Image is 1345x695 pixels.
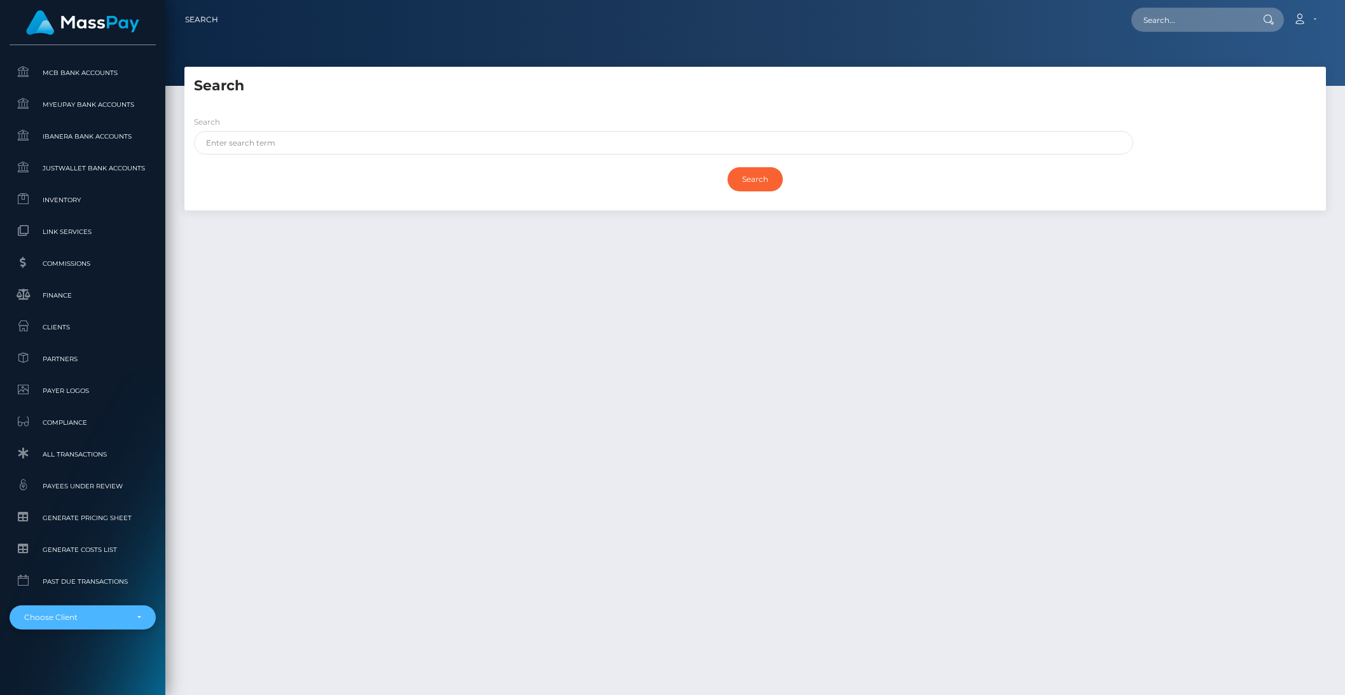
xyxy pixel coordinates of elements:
[10,441,156,468] a: All Transactions
[10,536,156,563] a: Generate Costs List
[10,568,156,595] a: Past Due Transactions
[10,155,156,182] a: JustWallet Bank Accounts
[15,65,151,80] span: MCB Bank Accounts
[15,224,151,239] span: Link Services
[194,76,1316,96] h5: Search
[10,345,156,373] a: Partners
[728,167,783,191] input: Search
[26,10,139,35] img: MassPay Logo
[194,131,1133,155] input: Enter search term
[15,479,151,493] span: Payees under Review
[15,288,151,303] span: Finance
[10,218,156,245] a: Link Services
[185,6,218,33] a: Search
[10,59,156,86] a: MCB Bank Accounts
[15,447,151,462] span: All Transactions
[15,352,151,366] span: Partners
[15,383,151,398] span: Payer Logos
[10,472,156,500] a: Payees under Review
[15,511,151,525] span: Generate Pricing Sheet
[10,605,156,630] button: Choose Client
[15,161,151,175] span: JustWallet Bank Accounts
[15,97,151,112] span: MyEUPay Bank Accounts
[10,313,156,341] a: Clients
[10,504,156,532] a: Generate Pricing Sheet
[15,415,151,430] span: Compliance
[10,123,156,150] a: Ibanera Bank Accounts
[1131,8,1251,32] input: Search...
[10,250,156,277] a: Commissions
[10,91,156,118] a: MyEUPay Bank Accounts
[10,186,156,214] a: Inventory
[15,193,151,207] span: Inventory
[15,320,151,334] span: Clients
[194,116,220,128] label: Search
[15,542,151,557] span: Generate Costs List
[15,256,151,271] span: Commissions
[10,377,156,404] a: Payer Logos
[10,409,156,436] a: Compliance
[15,129,151,144] span: Ibanera Bank Accounts
[10,282,156,309] a: Finance
[15,574,151,589] span: Past Due Transactions
[24,612,127,623] div: Choose Client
